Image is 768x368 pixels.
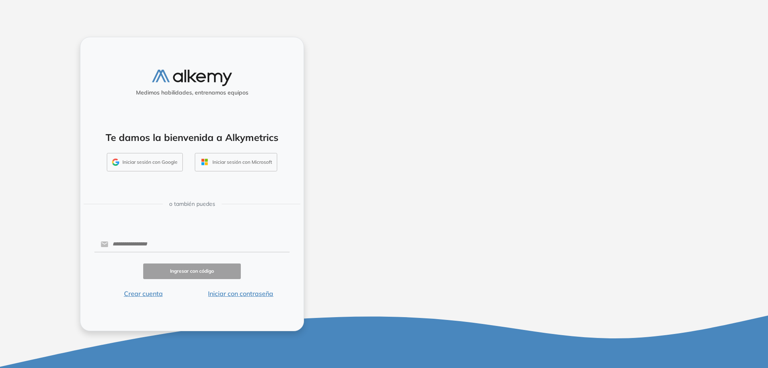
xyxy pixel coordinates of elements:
button: Iniciar sesión con Google [107,153,183,171]
div: Widget de chat [624,275,768,368]
span: o también puedes [169,200,215,208]
img: OUTLOOK_ICON [200,157,209,167]
iframe: Chat Widget [624,275,768,368]
h5: Medimos habilidades, entrenamos equipos [84,89,300,96]
button: Crear cuenta [94,289,192,298]
img: logo-alkemy [152,70,232,86]
button: Iniciar sesión con Microsoft [195,153,277,171]
button: Ingresar con código [143,263,241,279]
button: Iniciar con contraseña [192,289,290,298]
img: GMAIL_ICON [112,159,119,166]
h4: Te damos la bienvenida a Alkymetrics [91,132,293,143]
